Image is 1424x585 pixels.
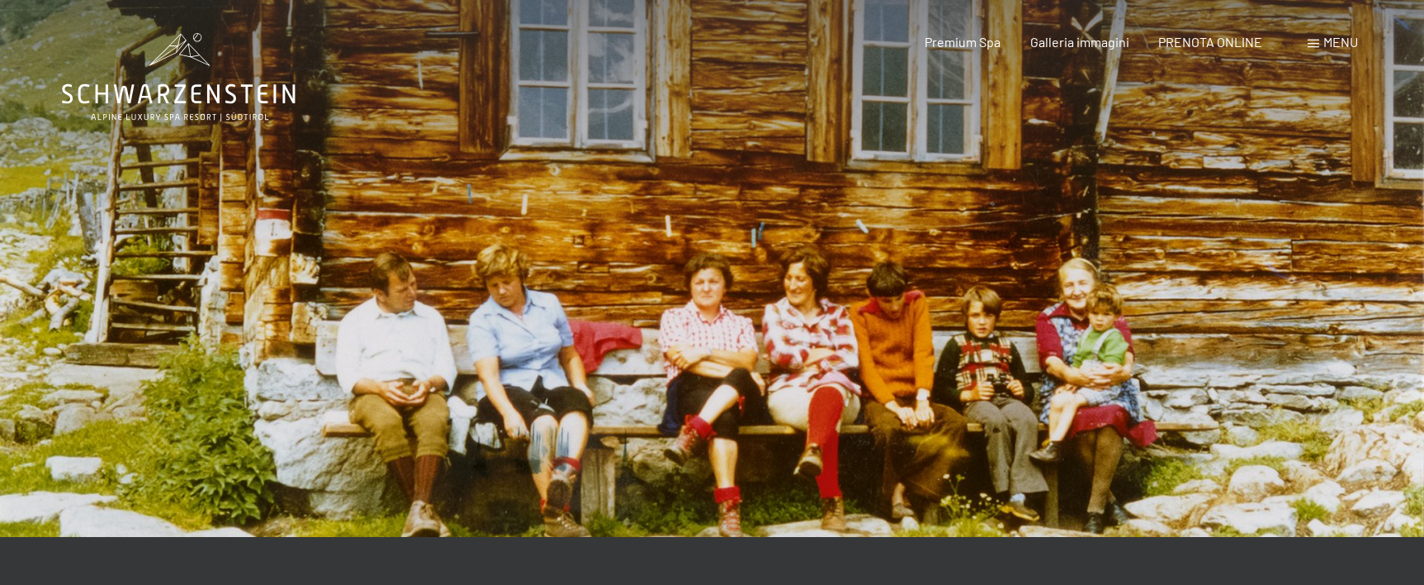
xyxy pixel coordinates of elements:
a: Premium Spa [925,34,1001,50]
span: Menu [1323,34,1358,50]
a: Galleria immagini [1030,34,1129,50]
a: PRENOTA ONLINE [1158,34,1262,50]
